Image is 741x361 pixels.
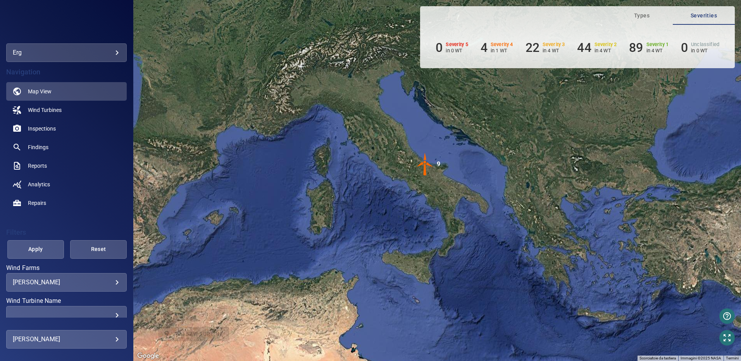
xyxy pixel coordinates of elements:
p: in 0 WT [446,48,468,53]
label: Wind Turbine Name [6,298,127,304]
li: Severity 2 [577,40,617,55]
h6: Unclassified [691,42,719,47]
h6: 4 [481,40,488,55]
div: 9 [437,153,440,176]
button: Apply [7,240,64,259]
li: Severity Unclassified [681,40,719,55]
h6: Severity 3 [543,42,565,47]
a: map active [6,82,127,101]
a: reports noActive [6,156,127,175]
img: erg-logo [53,19,79,27]
div: Wind Farms [6,273,127,292]
p: in 0 WT [691,48,719,53]
h6: 0 [436,40,443,55]
a: inspections noActive [6,119,127,138]
img: windFarmIconCat4.svg [414,153,437,176]
a: windturbines noActive [6,101,127,119]
h4: Navigation [6,68,127,76]
span: Severities [677,11,730,21]
div: [PERSON_NAME] [13,278,120,286]
p: in 4 WT [543,48,565,53]
button: Reset [70,240,127,259]
span: Reset [80,244,117,254]
button: Scorciatoie da tastiera [639,356,676,361]
h6: Severity 2 [595,42,617,47]
div: erg [6,43,127,62]
h6: 44 [577,40,591,55]
h4: Filters [6,229,127,236]
span: Map View [28,88,52,95]
h6: 22 [526,40,539,55]
span: Wind Turbines [28,106,62,114]
span: Types [615,11,668,21]
h6: 0 [681,40,688,55]
a: Termini (si apre in una nuova scheda) [726,356,739,360]
p: in 4 WT [646,48,669,53]
span: Analytics [28,180,50,188]
div: Wind Turbine Name [6,306,127,325]
h6: Severity 4 [491,42,513,47]
p: in 4 WT [595,48,617,53]
h6: Severity 5 [446,42,468,47]
span: Reports [28,162,47,170]
a: findings noActive [6,138,127,156]
a: analytics noActive [6,175,127,194]
span: Inspections [28,125,56,132]
li: Severity 1 [629,40,669,55]
div: erg [13,46,120,59]
span: Repairs [28,199,46,207]
a: Visualizza questa zona in Google Maps (in una nuova finestra) [135,351,161,361]
li: Severity 3 [526,40,565,55]
span: Immagini ©2025 NASA [681,356,721,360]
span: Apply [17,244,54,254]
gmp-advanced-marker: 9 [414,153,437,177]
div: [PERSON_NAME] [13,333,120,346]
span: Findings [28,143,48,151]
img: Google [135,351,161,361]
h6: Severity 1 [646,42,669,47]
a: repairs noActive [6,194,127,212]
h6: 89 [629,40,643,55]
li: Severity 5 [436,40,468,55]
p: in 1 WT [491,48,513,53]
label: Wind Farms [6,265,127,271]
